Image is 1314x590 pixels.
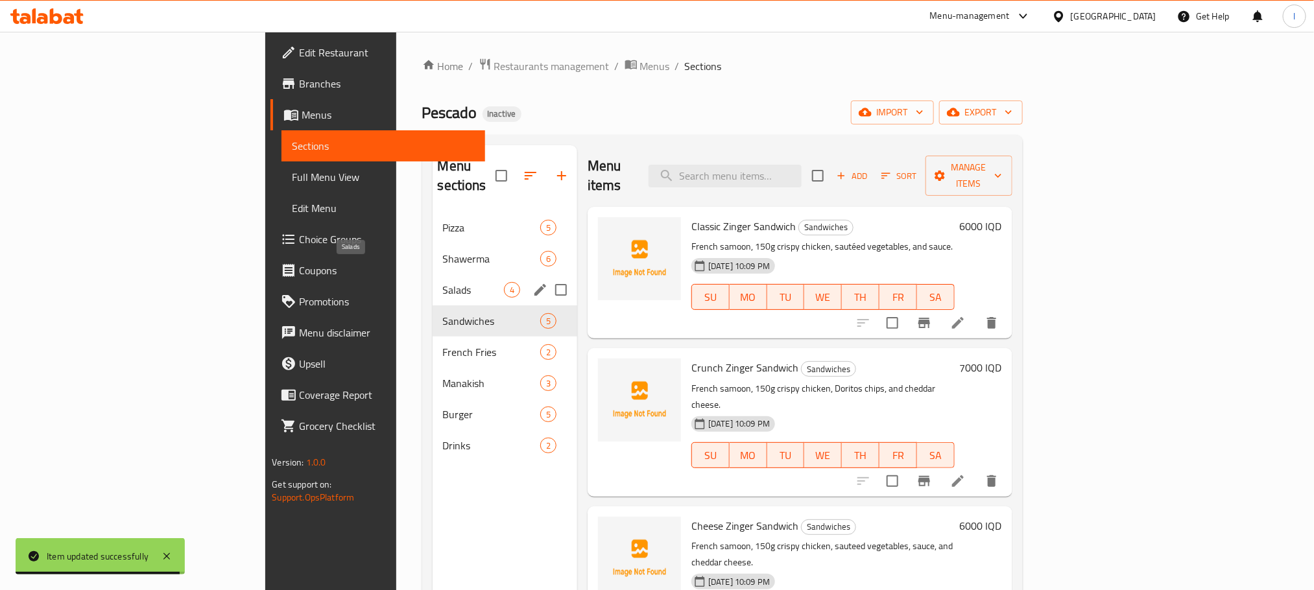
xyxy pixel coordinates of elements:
[541,440,556,452] span: 2
[772,288,800,307] span: TU
[422,58,1023,75] nav: breadcrumb
[443,344,540,360] span: French Fries
[270,255,484,286] a: Coupons
[802,519,855,534] span: Sandwiches
[847,288,874,307] span: TH
[546,160,577,191] button: Add section
[881,169,917,183] span: Sort
[909,307,940,338] button: Branch-specific-item
[270,68,484,99] a: Branches
[494,58,610,74] span: Restaurants management
[930,8,1010,24] div: Menu-management
[922,288,950,307] span: SA
[483,106,521,122] div: Inactive
[804,284,842,310] button: WE
[879,442,917,468] button: FR
[922,446,950,465] span: SA
[878,166,920,186] button: Sort
[281,161,484,193] a: Full Menu View
[691,284,730,310] button: SU
[540,438,556,453] div: items
[540,220,556,235] div: items
[801,361,856,377] div: Sandwiches
[950,473,966,489] a: Edit menu item
[270,224,484,255] a: Choice Groups
[831,166,873,186] span: Add item
[703,576,775,588] span: [DATE] 10:09 PM
[598,359,681,442] img: Crunch Zinger Sandwich
[433,274,577,305] div: Salads4edit
[292,138,474,154] span: Sections
[299,418,474,434] span: Grocery Checklist
[433,207,577,466] nav: Menu sections
[909,466,940,497] button: Branch-specific-item
[1293,9,1295,23] span: l
[541,315,556,327] span: 5
[691,381,954,413] p: French samoon, 150g crispy chicken, Doritos chips, and cheddar cheese.
[767,442,805,468] button: TU
[801,519,856,535] div: Sandwiches
[691,538,954,571] p: French samoon, 150g crispy chicken, sauteed vegetables, sauce, and cheddar cheese.
[703,260,775,272] span: [DATE] 10:09 PM
[299,356,474,372] span: Upsell
[861,104,924,121] span: import
[443,438,540,453] span: Drinks
[541,253,556,265] span: 6
[685,58,722,74] span: Sections
[1071,9,1156,23] div: [GEOGRAPHIC_DATA]
[270,410,484,442] a: Grocery Checklist
[433,430,577,461] div: Drinks2
[433,336,577,368] div: French Fries2
[842,442,879,468] button: TH
[960,217,1002,235] h6: 6000 IQD
[730,442,767,468] button: MO
[541,222,556,234] span: 5
[299,294,474,309] span: Promotions
[540,313,556,329] div: items
[488,162,515,189] span: Select all sections
[802,362,855,377] span: Sandwiches
[299,263,474,278] span: Coupons
[691,217,796,236] span: Classic Zinger Sandwich
[483,108,521,119] span: Inactive
[598,217,681,300] img: Classic Zinger Sandwich
[540,344,556,360] div: items
[443,407,540,422] span: Burger
[835,169,870,183] span: Add
[847,446,874,465] span: TH
[809,288,837,307] span: WE
[879,467,906,495] span: Select to update
[270,348,484,379] a: Upsell
[299,231,474,247] span: Choice Groups
[950,104,1012,121] span: export
[879,309,906,336] span: Select to update
[270,317,484,348] a: Menu disclaimer
[703,418,775,430] span: [DATE] 10:09 PM
[885,288,912,307] span: FR
[588,156,632,195] h2: Menu items
[270,286,484,317] a: Promotions
[697,446,724,465] span: SU
[443,251,540,266] span: Shawerma
[735,288,762,307] span: MO
[292,169,474,185] span: Full Menu View
[299,325,474,340] span: Menu disclaimer
[281,193,484,224] a: Edit Menu
[443,375,540,391] div: Manakish
[272,454,304,471] span: Version:
[649,165,802,187] input: search
[851,100,934,124] button: import
[939,100,1023,124] button: export
[917,442,955,468] button: SA
[433,368,577,399] div: Manakish3
[531,280,550,300] button: edit
[302,107,474,123] span: Menus
[292,200,474,216] span: Edit Menu
[433,399,577,430] div: Burger5
[443,282,504,298] span: Salads
[433,243,577,274] div: Shawerma6
[281,130,484,161] a: Sections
